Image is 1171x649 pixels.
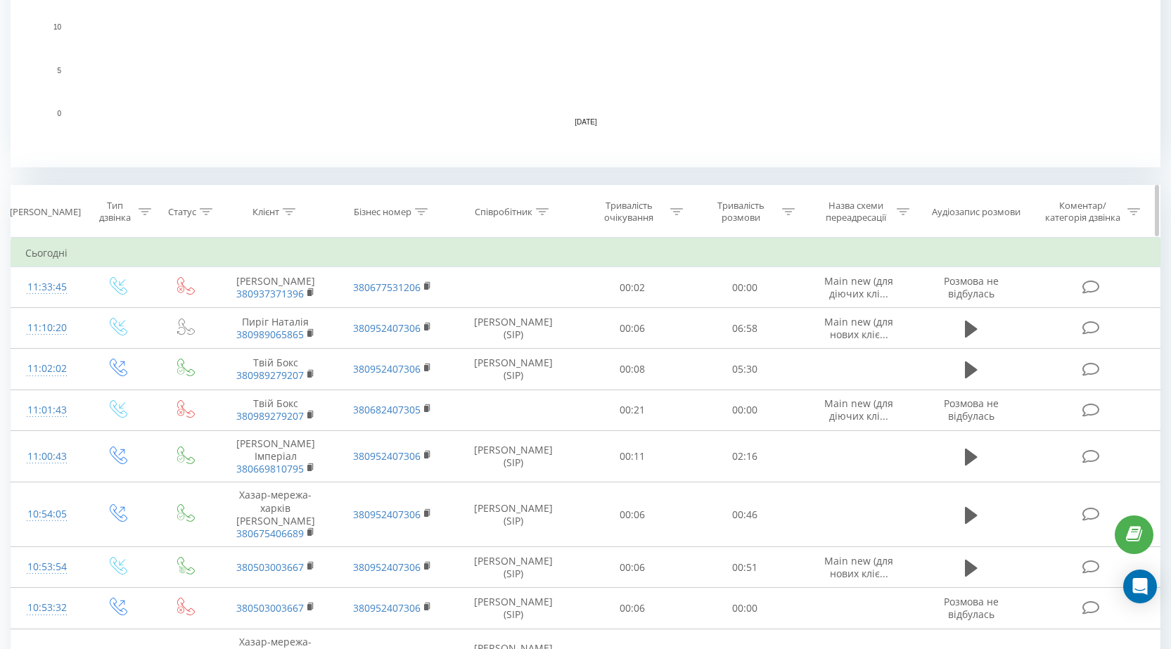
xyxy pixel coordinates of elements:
[451,308,577,349] td: [PERSON_NAME] (SIP)
[353,362,421,375] a: 380952407306
[1123,570,1157,603] div: Open Intercom Messenger
[576,267,689,308] td: 00:02
[689,430,801,482] td: 02:16
[689,547,801,588] td: 00:51
[217,308,334,349] td: Пиріг Наталія
[25,501,69,528] div: 10:54:05
[217,482,334,547] td: Хазар-мережа-харків [PERSON_NAME]
[575,118,597,126] text: [DATE]
[217,390,334,430] td: Твій Бокс
[576,390,689,430] td: 00:21
[932,206,1020,218] div: Аудіозапис розмови
[25,274,69,301] div: 11:33:45
[236,527,304,540] a: 380675406689
[25,355,69,383] div: 11:02:02
[824,397,893,423] span: Main new (для діючих клі...
[818,200,893,224] div: Назва схеми переадресації
[451,349,577,390] td: [PERSON_NAME] (SIP)
[25,314,69,342] div: 11:10:20
[475,206,532,218] div: Співробітник
[451,547,577,588] td: [PERSON_NAME] (SIP)
[25,443,69,470] div: 11:00:43
[353,403,421,416] a: 380682407305
[217,267,334,308] td: [PERSON_NAME]
[576,308,689,349] td: 00:06
[353,321,421,335] a: 380952407306
[354,206,411,218] div: Бізнес номер
[236,409,304,423] a: 380989279207
[25,594,69,622] div: 10:53:32
[824,554,893,580] span: Main new (для нових кліє...
[824,315,893,341] span: Main new (для нових кліє...
[576,349,689,390] td: 00:08
[576,482,689,547] td: 00:06
[57,67,61,75] text: 5
[689,267,801,308] td: 00:00
[10,206,81,218] div: [PERSON_NAME]
[1042,200,1124,224] div: Коментар/категорія дзвінка
[353,508,421,521] a: 380952407306
[451,430,577,482] td: [PERSON_NAME] (SIP)
[236,462,304,475] a: 380669810795
[451,588,577,629] td: [PERSON_NAME] (SIP)
[944,595,999,621] span: Розмова не відбулась
[53,23,62,31] text: 10
[236,560,304,574] a: 380503003667
[236,368,304,382] a: 380989279207
[95,200,134,224] div: Тип дзвінка
[824,274,893,300] span: Main new (для діючих клі...
[689,588,801,629] td: 00:00
[944,274,999,300] span: Розмова не відбулась
[689,308,801,349] td: 06:58
[236,287,304,300] a: 380937371396
[944,397,999,423] span: Розмова не відбулась
[353,601,421,615] a: 380952407306
[236,601,304,615] a: 380503003667
[689,482,801,547] td: 00:46
[25,553,69,581] div: 10:53:54
[57,110,61,117] text: 0
[217,349,334,390] td: Твій Бокс
[353,449,421,463] a: 380952407306
[353,281,421,294] a: 380677531206
[11,239,1160,267] td: Сьогодні
[252,206,279,218] div: Клієнт
[689,349,801,390] td: 05:30
[217,430,334,482] td: [PERSON_NAME] Імперіал
[591,200,667,224] div: Тривалість очікування
[353,560,421,574] a: 380952407306
[576,547,689,588] td: 00:06
[451,482,577,547] td: [PERSON_NAME] (SIP)
[576,430,689,482] td: 00:11
[25,397,69,424] div: 11:01:43
[168,206,196,218] div: Статус
[689,390,801,430] td: 00:00
[576,588,689,629] td: 00:06
[236,328,304,341] a: 380989065865
[703,200,779,224] div: Тривалість розмови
